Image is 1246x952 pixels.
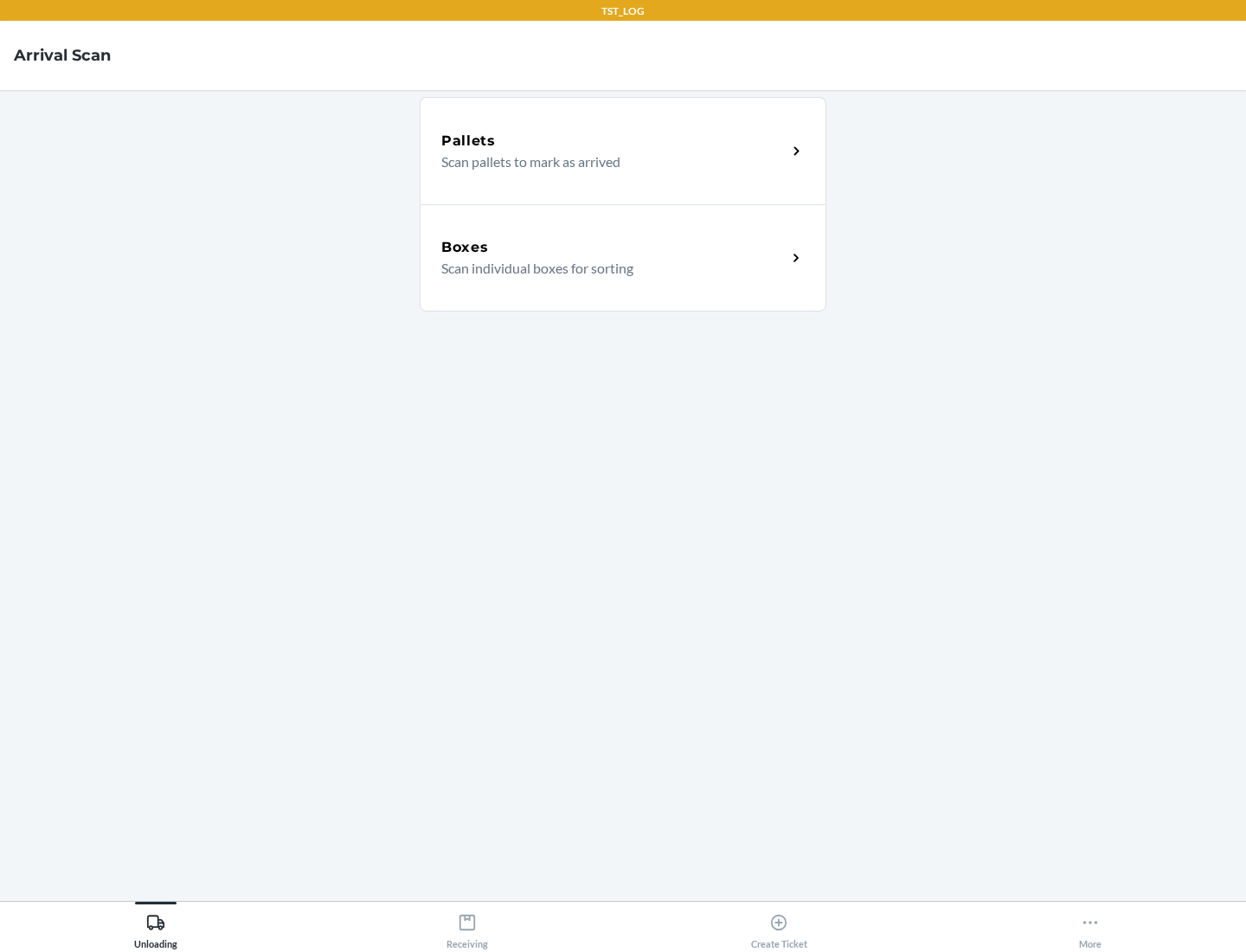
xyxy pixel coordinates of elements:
div: Receiving [446,906,488,949]
p: Scan individual boxes for sorting [441,258,773,279]
button: Receiving [311,902,623,949]
div: More [1079,906,1101,949]
div: Create Ticket [751,906,807,949]
h4: Arrival Scan [14,44,111,67]
button: More [934,902,1246,949]
a: BoxesScan individual boxes for sorting [420,204,826,312]
h5: Boxes [441,237,489,258]
div: Unloading [134,906,177,949]
button: Create Ticket [623,902,934,949]
a: PalletsScan pallets to mark as arrived [420,97,826,204]
p: TST_LOG [601,3,645,19]
h5: Pallets [441,131,496,151]
p: Scan pallets to mark as arrived [441,151,773,172]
